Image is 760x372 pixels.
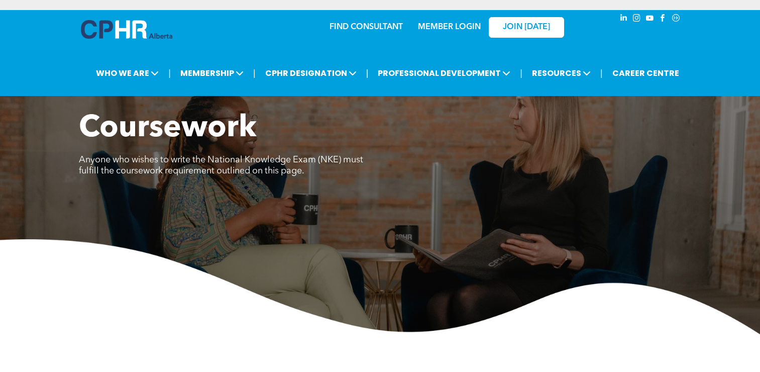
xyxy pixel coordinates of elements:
[503,23,550,32] span: JOIN [DATE]
[489,17,564,38] a: JOIN [DATE]
[671,13,682,26] a: Social network
[262,64,360,82] span: CPHR DESIGNATION
[418,23,481,31] a: MEMBER LOGIN
[520,63,522,83] li: |
[644,13,656,26] a: youtube
[618,13,629,26] a: linkedin
[529,64,594,82] span: RESOURCES
[168,63,171,83] li: |
[375,64,513,82] span: PROFESSIONAL DEVELOPMENT
[330,23,403,31] a: FIND CONSULTANT
[631,13,642,26] a: instagram
[253,63,256,83] li: |
[79,155,363,175] span: Anyone who wishes to write the National Knowledge Exam (NKE) must fulfill the coursework requirem...
[93,64,162,82] span: WHO WE ARE
[600,63,603,83] li: |
[81,20,172,39] img: A blue and white logo for cp alberta
[177,64,247,82] span: MEMBERSHIP
[609,64,682,82] a: CAREER CENTRE
[658,13,669,26] a: facebook
[79,114,257,144] span: Coursework
[366,63,369,83] li: |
